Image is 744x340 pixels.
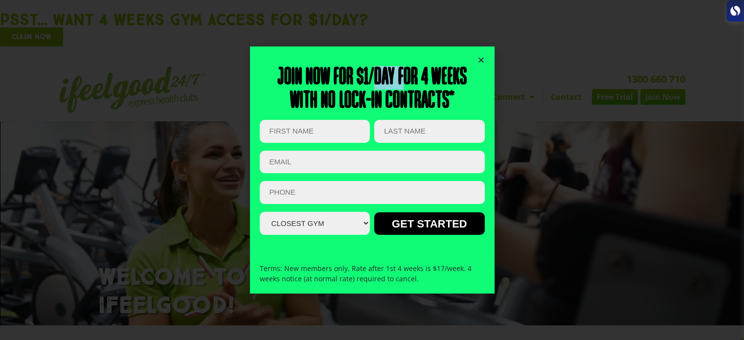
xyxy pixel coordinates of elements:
[260,151,485,174] input: Email
[374,120,484,143] input: LAST NAME
[374,212,484,235] input: GET STARTED
[477,56,485,64] a: Close
[260,66,485,113] h2: Join now for $1/day for 4 weeks With no lock-in contracts*
[260,253,485,294] div: Terms: New members only, Rate after 1st 4 weeks is $17/week. 4 weeks notice (at normal rate) requ...
[260,181,485,204] input: PHONE
[260,120,370,143] input: FIRST NAME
